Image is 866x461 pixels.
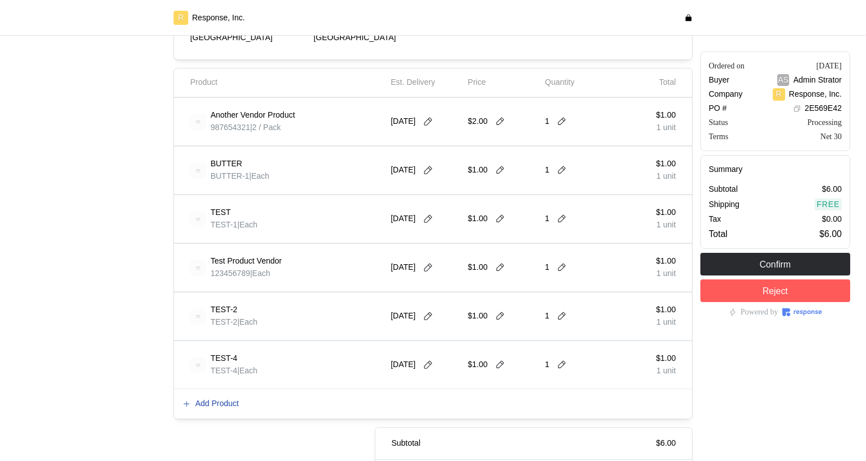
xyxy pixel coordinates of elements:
[250,269,270,278] span: | Each
[237,317,258,326] span: | Each
[391,164,415,176] p: [DATE]
[468,359,488,371] p: $1.00
[210,220,237,229] span: TEST-1
[709,199,740,211] p: Shipping
[656,158,676,170] p: $1.00
[741,306,778,318] p: Powered by
[468,76,486,89] p: Price
[820,131,842,143] div: Net 30
[656,219,676,231] p: 1 unit
[545,261,549,274] p: 1
[760,257,791,272] p: Confirm
[210,269,250,278] span: 123456789
[700,253,850,275] button: Confirm
[709,117,728,128] div: Status
[656,365,676,377] p: 1 unit
[190,260,206,276] img: svg%3e
[468,115,488,128] p: $2.00
[822,183,842,196] p: $6.00
[210,317,237,326] span: TEST-2
[468,164,488,176] p: $1.00
[210,304,237,316] p: TEST-2
[210,171,249,180] span: BUTTER-1
[709,88,743,101] p: Company
[659,76,676,89] p: Total
[210,158,242,170] p: BUTTER
[709,102,727,115] p: PO #
[817,199,840,211] p: Free
[391,359,415,371] p: [DATE]
[822,213,842,226] p: $0.00
[656,268,676,280] p: 1 unit
[210,123,250,132] span: 987654321
[656,437,676,450] p: $6.00
[237,220,258,229] span: | Each
[190,162,206,179] img: svg%3e
[709,163,842,175] h5: Summary
[656,304,676,316] p: $1.00
[656,316,676,329] p: 1 unit
[656,122,676,134] p: 1 unit
[778,74,789,87] p: AS
[190,308,206,325] img: svg%3e
[249,171,270,180] span: | Each
[656,109,676,122] p: $1.00
[210,255,282,268] p: Test Product Vendor
[709,227,728,241] p: Total
[391,261,415,274] p: [DATE]
[782,308,822,316] img: Response Logo
[192,12,245,24] p: Response, Inc.
[391,213,415,225] p: [DATE]
[700,279,850,302] button: Reject
[190,211,206,227] img: svg%3e
[391,437,420,450] p: Subtotal
[182,397,239,411] button: Add Product
[763,284,788,298] p: Reject
[210,366,237,375] span: TEST-4
[805,102,842,115] p: 2E569E42
[210,352,237,365] p: TEST-4
[190,32,305,44] p: [GEOGRAPHIC_DATA]
[656,206,676,219] p: $1.00
[314,32,429,44] p: [GEOGRAPHIC_DATA]
[210,109,295,122] p: Another Vendor Product
[178,12,184,24] p: R
[709,131,729,143] div: Terms
[545,359,549,371] p: 1
[468,213,488,225] p: $1.00
[816,60,842,72] div: [DATE]
[545,310,549,322] p: 1
[545,115,549,128] p: 1
[237,366,258,375] span: | Each
[776,88,782,101] p: R
[391,115,415,128] p: [DATE]
[656,170,676,183] p: 1 unit
[789,88,842,101] p: Response, Inc.
[820,227,842,241] p: $6.00
[210,206,231,219] p: TEST
[709,60,744,72] div: Ordered on
[190,114,206,130] img: svg%3e
[545,213,549,225] p: 1
[195,398,239,410] p: Add Product
[391,310,415,322] p: [DATE]
[468,261,488,274] p: $1.00
[545,76,574,89] p: Quantity
[468,310,488,322] p: $1.00
[709,74,730,87] p: Buyer
[709,183,738,196] p: Subtotal
[709,213,721,226] p: Tax
[250,123,280,132] span: | 2 / Pack
[793,74,842,87] p: Admin Strator
[545,164,549,176] p: 1
[391,76,435,89] p: Est. Delivery
[190,357,206,373] img: svg%3e
[807,117,842,128] div: Processing
[190,76,217,89] p: Product
[656,255,676,268] p: $1.00
[656,352,676,365] p: $1.00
